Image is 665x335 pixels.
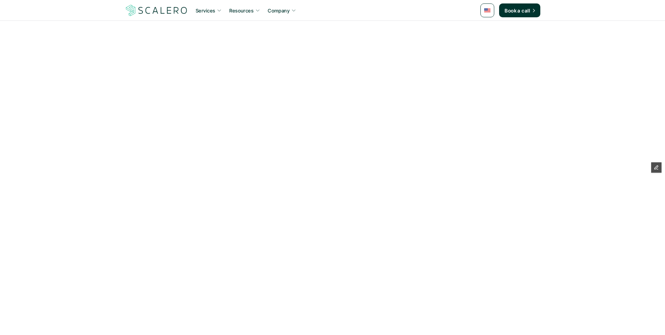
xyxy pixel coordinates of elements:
button: Edit Framer Content [651,162,662,173]
strong: 404 [314,150,350,173]
p: Back to home [312,205,347,214]
p: Resources [229,7,254,14]
p: That page can't be found. [296,181,368,191]
a: Back to home [303,201,362,218]
a: Book a call [499,3,540,17]
p: Oops! [326,133,339,140]
img: Scalero company logo [125,4,188,17]
p: Services [196,7,215,14]
p: Book a call [505,7,530,14]
p: Company [268,7,290,14]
